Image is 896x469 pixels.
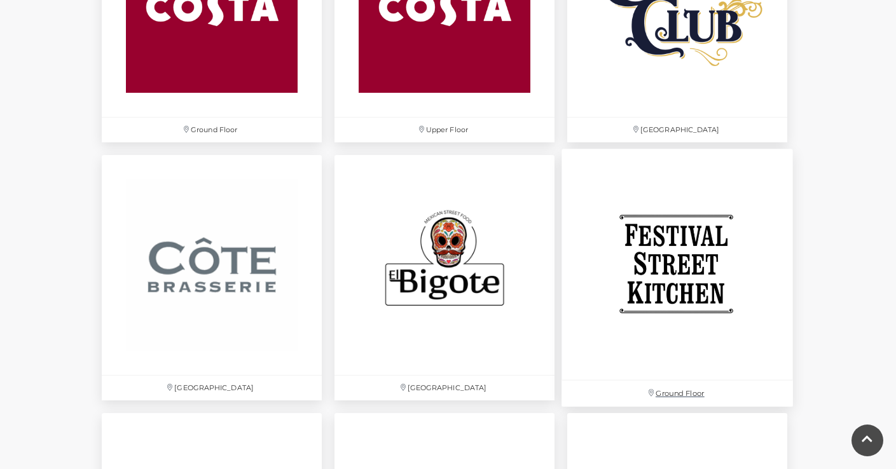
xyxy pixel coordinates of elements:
p: [GEOGRAPHIC_DATA] [567,118,787,142]
p: Upper Floor [334,118,555,142]
p: [GEOGRAPHIC_DATA] [102,376,322,400]
p: [GEOGRAPHIC_DATA] [334,376,555,400]
a: [GEOGRAPHIC_DATA] [95,149,328,407]
a: Ground Floor [555,142,800,414]
a: [GEOGRAPHIC_DATA] [328,149,561,407]
p: Ground Floor [102,118,322,142]
p: Ground Floor [562,381,793,407]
